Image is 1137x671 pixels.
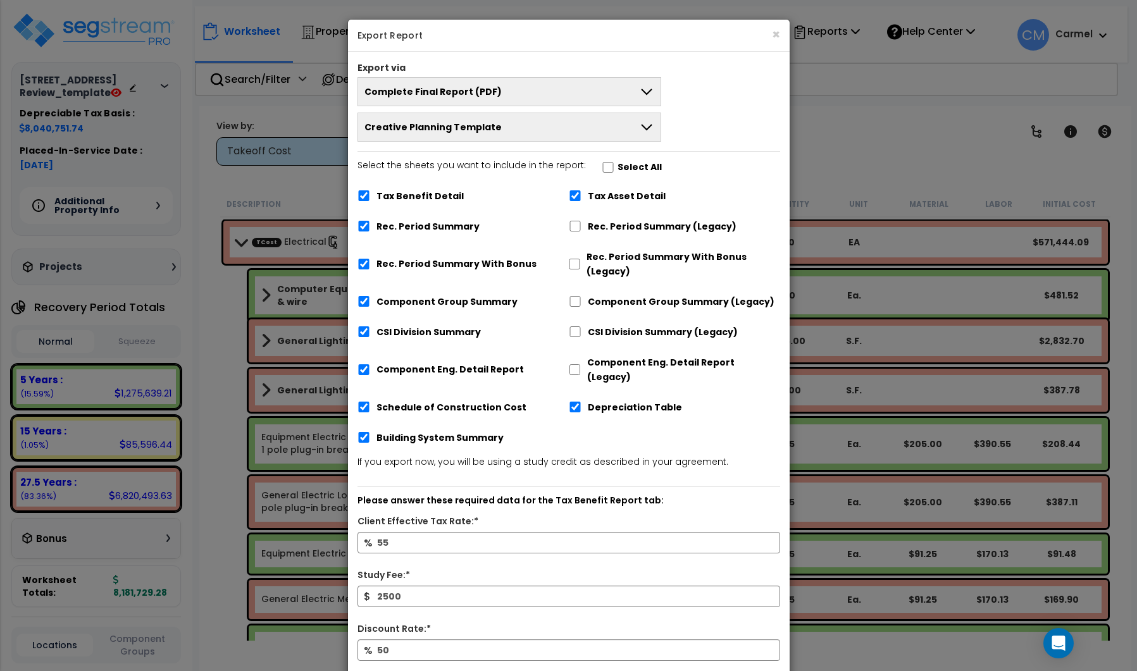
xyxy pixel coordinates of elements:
[364,85,502,98] span: Complete Final Report (PDF)
[376,189,464,204] label: Tax Benefit Detail
[588,400,682,415] label: Depreciation Table
[357,568,410,582] label: Study Fee:*
[588,189,666,204] label: Tax Asset Detail
[357,77,662,106] button: Complete Final Report (PDF)
[588,295,774,309] label: Component Group Summary (Legacy)
[376,400,526,415] label: Schedule of Construction Cost
[364,589,371,603] span: $
[357,493,780,508] p: Please answer these required data for the Tax Benefit Report tab:
[587,250,780,279] label: Rec. Period Summary With Bonus (Legacy)
[376,431,504,445] label: Building System Summary
[376,362,524,377] label: Component Eng. Detail Report
[357,61,406,74] label: Export via
[618,160,662,175] label: Select All
[357,158,586,173] p: Select the sheets you want to include in the report:
[357,113,662,142] button: Creative Planning Template
[588,219,736,234] label: Rec. Period Summary (Legacy)
[357,622,431,636] label: Discount Rate:*
[588,325,738,340] label: CSI Division Summary (Legacy)
[376,325,481,340] label: CSI Division Summary
[602,162,614,173] input: Select the sheets you want to include in the report:Select All
[587,355,780,385] label: Component Eng. Detail Report (Legacy)
[1043,628,1074,658] div: Open Intercom Messenger
[357,514,478,529] label: Client Effective Tax Rate:*
[364,643,373,657] span: %
[357,455,780,470] p: If you export now, you will be using a study credit as described in your agreement.
[357,29,780,42] h5: Export Report
[364,535,373,550] span: %
[364,121,502,133] span: Creative Planning Template
[376,295,518,309] label: Component Group Summary
[376,219,480,234] label: Rec. Period Summary
[772,28,780,41] button: ×
[376,257,537,271] label: Rec. Period Summary With Bonus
